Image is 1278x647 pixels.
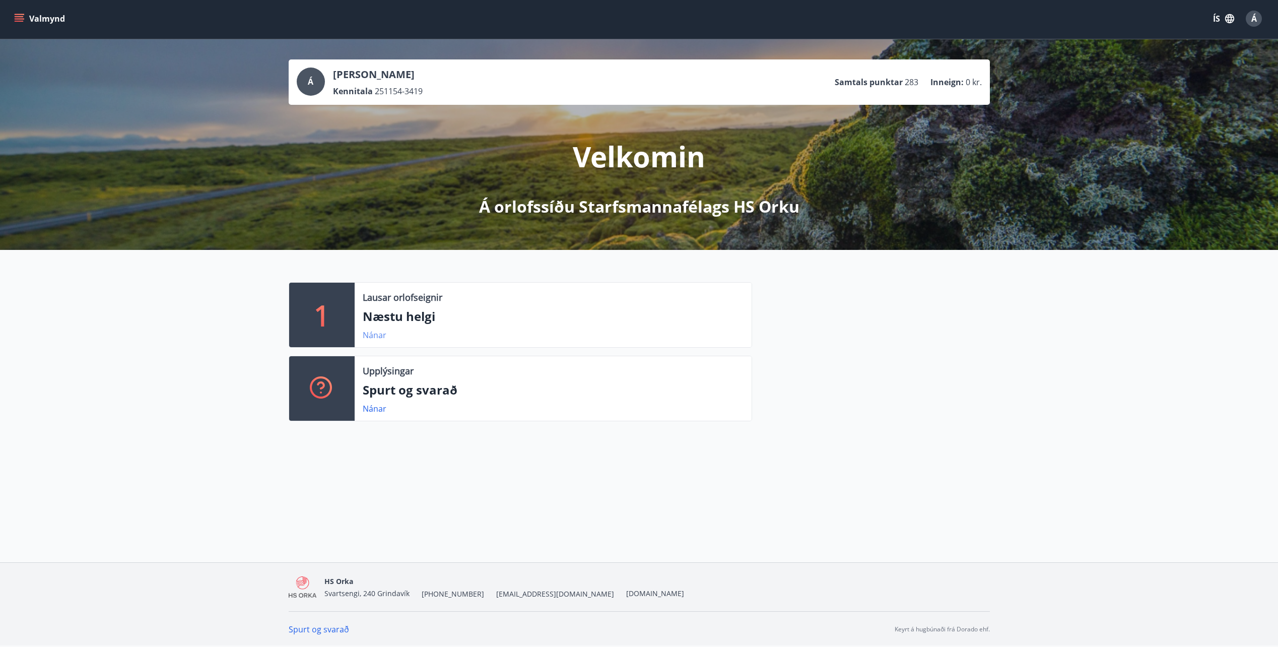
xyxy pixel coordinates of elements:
span: [EMAIL_ADDRESS][DOMAIN_NAME] [496,589,614,599]
span: 283 [905,77,918,88]
span: Svartsengi, 240 Grindavík [324,589,410,598]
p: Næstu helgi [363,308,744,325]
p: Inneign : [930,77,964,88]
span: 251154-3419 [375,86,423,97]
span: Á [308,76,313,87]
button: Á [1242,7,1266,31]
p: Velkomin [573,137,705,175]
p: Lausar orlofseignir [363,291,442,304]
p: Keyrt á hugbúnaði frá Dorado ehf. [895,625,990,634]
button: menu [12,10,69,28]
span: HS Orka [324,576,353,586]
p: Spurt og svarað [363,381,744,399]
p: Upplýsingar [363,364,414,377]
span: [PHONE_NUMBER] [422,589,484,599]
a: Nánar [363,403,386,414]
a: [DOMAIN_NAME] [626,589,684,598]
p: Samtals punktar [835,77,903,88]
p: Á orlofssíðu Starfsmannafélags HS Orku [479,196,799,218]
img: 4KEE8UqMSwrAKrdyHDgoo3yWdiux5j3SefYx3pqm.png [289,576,317,598]
p: [PERSON_NAME] [333,68,423,82]
a: Spurt og svarað [289,624,349,635]
p: Kennitala [333,86,373,97]
button: ÍS [1207,10,1240,28]
a: Nánar [363,330,386,341]
p: 1 [314,296,330,334]
span: Á [1251,13,1257,24]
span: 0 kr. [966,77,982,88]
